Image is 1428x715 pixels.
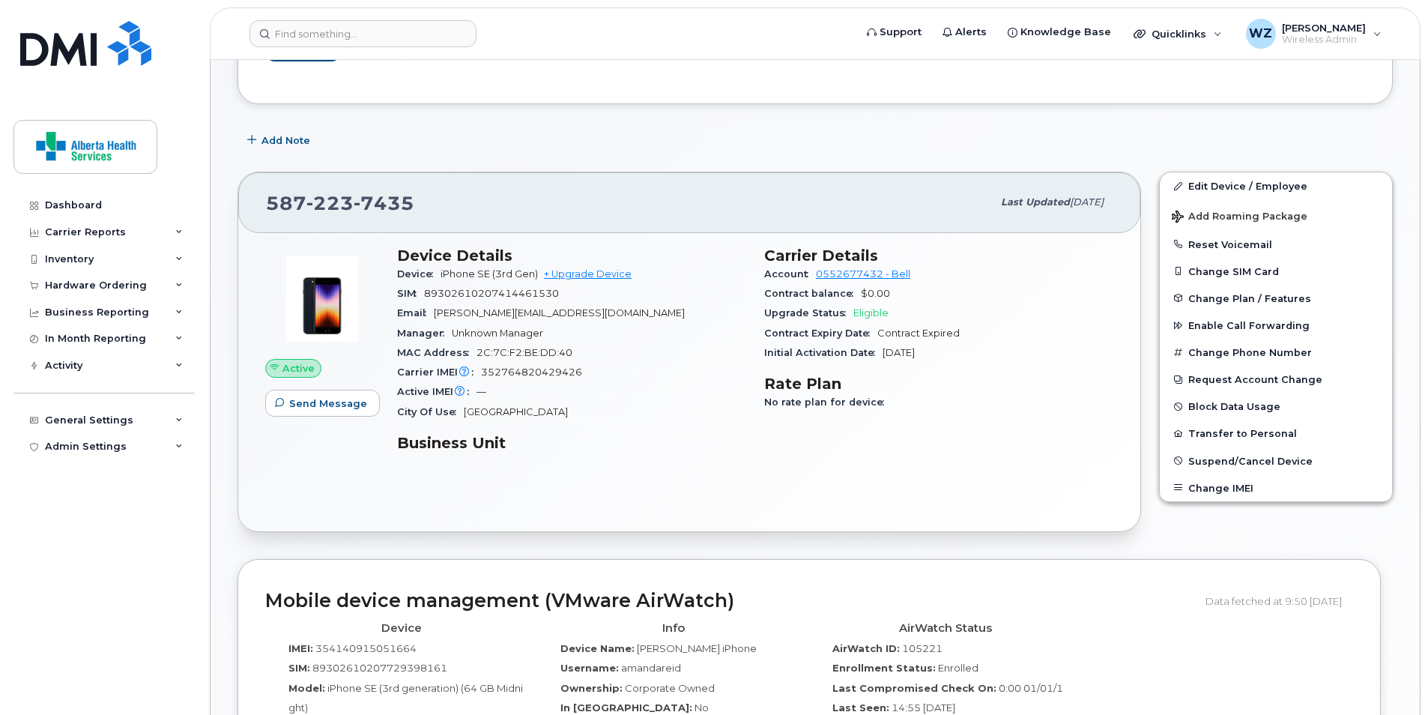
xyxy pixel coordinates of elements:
[1160,366,1392,393] button: Request Account Change
[832,642,900,656] label: AirWatch ID:
[306,192,354,214] span: 223
[441,268,538,280] span: iPhone SE (3rd Gen)
[1160,285,1392,312] button: Change Plan / Features
[397,247,746,265] h3: Device Details
[764,328,877,339] span: Contract Expiry Date
[1152,28,1206,40] span: Quicklinks
[288,681,325,696] label: Model:
[853,307,889,319] span: Eligible
[1160,231,1392,258] button: Reset Voicemail
[764,375,1113,393] h3: Rate Plan
[397,288,424,299] span: SIM
[1249,25,1272,43] span: WZ
[397,307,434,319] span: Email
[1235,19,1392,49] div: Wei Zhou
[764,347,883,358] span: Initial Activation Date
[820,622,1070,635] h4: AirWatch Status
[637,642,757,654] span: [PERSON_NAME] iPhone
[397,434,746,452] h3: Business Unit
[816,268,910,280] a: 0552677432 - Bell
[312,662,447,674] span: 89302610207729398161
[1001,196,1070,208] span: Last updated
[902,642,943,654] span: 105221
[1188,455,1313,466] span: Suspend/Cancel Device
[476,347,572,358] span: 2C:7C:F2:BE:DD:40
[832,701,889,715] label: Last Seen:
[621,662,681,674] span: amandareid
[288,682,523,714] span: iPhone SE (3rd generation) (64 GB Midnight)
[764,288,861,299] span: Contract balance
[1160,447,1392,474] button: Suspend/Cancel Device
[877,328,960,339] span: Contract Expired
[560,681,623,696] label: Ownership:
[544,268,632,280] a: + Upgrade Device
[424,288,559,299] span: 89302610207414461530
[266,192,414,214] span: 587
[481,366,582,378] span: 352764820429426
[1205,587,1353,615] div: Data fetched at 9:50 [DATE]
[861,288,890,299] span: $0.00
[1172,211,1307,225] span: Add Roaming Package
[434,307,685,319] span: [PERSON_NAME][EMAIL_ADDRESS][DOMAIN_NAME]
[238,127,323,154] button: Add Note
[625,682,715,694] span: Corporate Owned
[397,328,452,339] span: Manager
[464,406,568,417] span: [GEOGRAPHIC_DATA]
[265,591,1194,612] h2: Mobile device management (VMware AirWatch)
[560,661,619,675] label: Username:
[548,622,798,635] h4: Info
[1160,172,1392,199] a: Edit Device / Employee
[452,328,543,339] span: Unknown Manager
[1160,420,1392,447] button: Transfer to Personal
[397,268,441,280] span: Device
[261,133,310,148] span: Add Note
[832,681,996,696] label: Last Compromised Check On:
[1160,312,1392,339] button: Enable Call Forwarding
[288,661,310,675] label: SIM:
[1282,34,1366,46] span: Wireless Admin
[856,17,932,47] a: Support
[1123,19,1232,49] div: Quicklinks
[315,642,417,654] span: 354140915051664
[1188,292,1311,304] span: Change Plan / Features
[997,17,1122,47] a: Knowledge Base
[892,702,955,714] span: 14:55 [DATE]
[1188,320,1310,331] span: Enable Call Forwarding
[1020,25,1111,40] span: Knowledge Base
[999,682,1063,694] span: 0:00 01/01/1
[1160,200,1392,231] button: Add Roaming Package
[938,662,978,674] span: Enrolled
[932,17,997,47] a: Alerts
[397,347,476,358] span: MAC Address
[282,361,315,375] span: Active
[883,347,915,358] span: [DATE]
[1282,22,1366,34] span: [PERSON_NAME]
[397,406,464,417] span: City Of Use
[560,701,692,715] label: In [GEOGRAPHIC_DATA]:
[1160,339,1392,366] button: Change Phone Number
[1160,258,1392,285] button: Change SIM Card
[764,307,853,319] span: Upgrade Status
[695,702,709,714] span: No
[397,386,476,397] span: Active IMEI
[1160,393,1392,420] button: Block Data Usage
[476,386,486,397] span: —
[560,642,635,656] label: Device Name:
[832,661,936,675] label: Enrollment Status:
[277,254,367,344] img: image20231002-3703462-1angbar.jpeg
[1070,196,1104,208] span: [DATE]
[265,390,380,417] button: Send Message
[397,366,481,378] span: Carrier IMEI
[880,25,922,40] span: Support
[764,247,1113,265] h3: Carrier Details
[955,25,987,40] span: Alerts
[764,396,892,408] span: No rate plan for device
[288,642,313,656] label: IMEI:
[249,20,476,47] input: Find something...
[276,622,526,635] h4: Device
[1160,474,1392,501] button: Change IMEI
[354,192,414,214] span: 7435
[764,268,816,280] span: Account
[289,396,367,411] span: Send Message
